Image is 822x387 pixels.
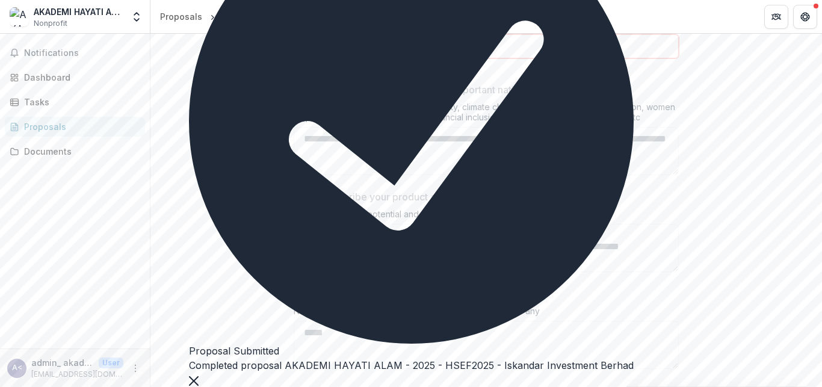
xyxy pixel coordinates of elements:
[294,58,679,73] div: Field is required
[5,92,145,112] a: Tasks
[160,10,202,23] div: Proposals
[34,18,67,29] span: Nonprofit
[223,10,527,23] div: AKADEMI HAYATI ALAM - 2025 - HSEF2025 - Iskandar Investment Berhad
[294,102,679,127] div: Note: National priorities e.g. food security, climate change, reduce poverty, job creation, women...
[12,364,22,372] div: admin_ akademihayatialam <akademihayatialamadmn@gmail.com>
[793,5,817,29] button: Get Help
[5,117,145,137] a: Proposals
[10,7,29,26] img: AKADEMI HAYATI ALAM
[294,306,679,321] div: Note: Your strategic partnerships, awards or recognition if any
[24,48,140,58] span: Notifications
[155,8,207,25] a: Proposals
[128,361,143,376] button: More
[34,5,123,18] div: AKADEMI HAYATI ALAM
[294,209,679,224] div: Note: Your market potential and competitive advantage
[294,286,539,301] p: Have you received any awards or official recognition?
[155,8,531,25] nav: breadcrumb
[294,190,570,204] p: Please describe your product and/or service and its demand.
[99,358,123,368] p: User
[24,145,135,158] div: Documents
[5,67,145,87] a: Dashboard
[31,356,94,369] p: admin_ akademihayatialam <[EMAIL_ADDRESS][DOMAIN_NAME]>
[24,96,135,108] div: Tasks
[128,5,145,29] button: Open entity switcher
[24,71,135,84] div: Dashboard
[764,5,788,29] button: Partners
[31,369,123,380] p: [EMAIL_ADDRESS][DOMAIN_NAME]
[5,141,145,161] a: Documents
[24,120,135,133] div: Proposals
[5,43,145,63] button: Notifications
[294,82,566,97] p: How does your business align with important national goals?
